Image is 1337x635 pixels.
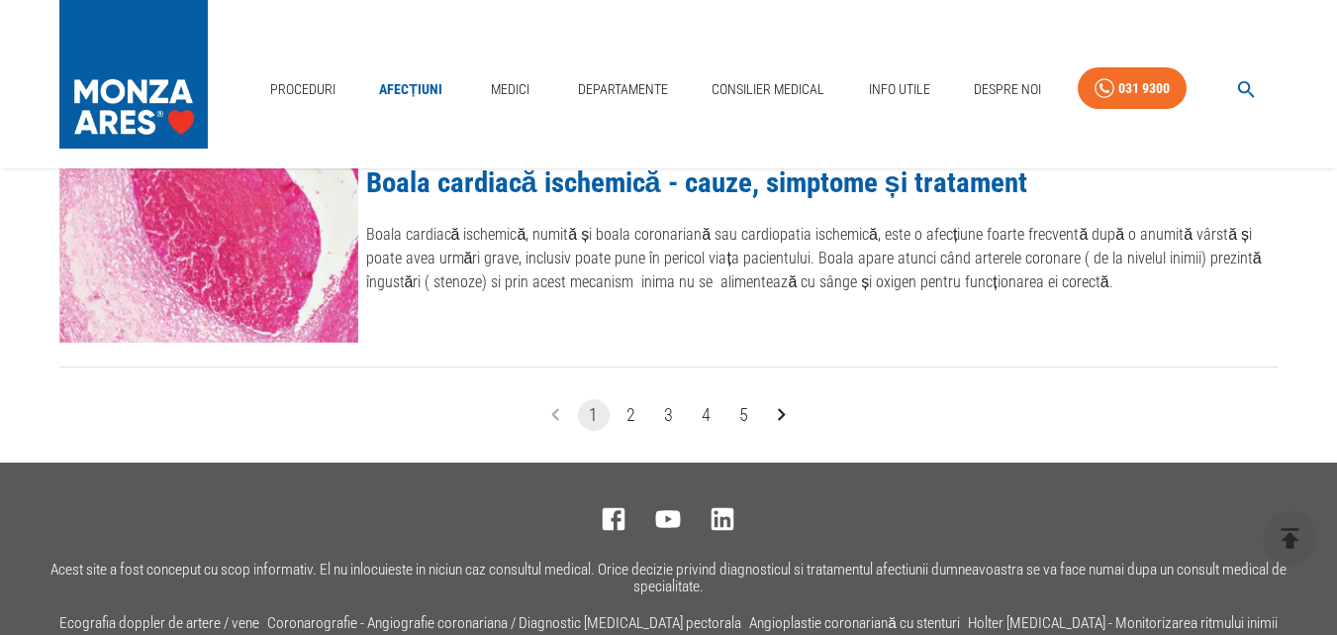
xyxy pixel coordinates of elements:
[1118,76,1170,101] div: 031 9300
[1263,511,1317,566] button: delete
[366,223,1279,294] p: Boala cardiacă ischemică, numită și boala coronariană sau cardiopatia ischemică, este o afecțiune...
[578,399,610,431] button: page 1
[653,399,685,431] button: Go to page 3
[766,399,798,431] button: Go to next page
[267,614,741,632] a: Coronarografie - Angiografie coronariana / Diagnostic [MEDICAL_DATA] pectorala
[366,165,1027,199] a: Boala cardiacă ischemică - cauze, simptome și tratament
[478,69,541,110] a: Medici
[728,399,760,431] button: Go to page 5
[966,69,1049,110] a: Despre Noi
[570,69,676,110] a: Departamente
[704,69,832,110] a: Consilier Medical
[749,614,960,632] a: Angioplastie coronariană cu stenturi
[861,69,938,110] a: Info Utile
[1078,67,1187,110] a: 031 9300
[616,399,647,431] button: Go to page 2
[59,145,358,343] img: Boala cardiacă ischemică - cauze, simptome și tratament
[59,614,259,632] a: Ecografia doppler de artere / vene
[371,69,450,110] a: Afecțiuni
[691,399,722,431] button: Go to page 4
[24,562,1313,595] p: Acest site a fost conceput cu scop informativ. El nu inlocuieste in niciun caz consultul medical....
[537,399,801,431] nav: pagination navigation
[262,69,343,110] a: Proceduri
